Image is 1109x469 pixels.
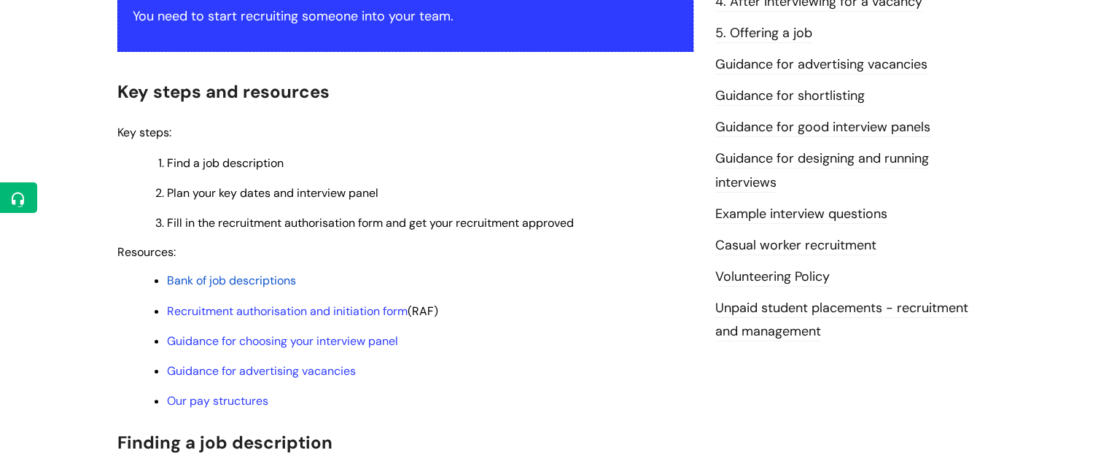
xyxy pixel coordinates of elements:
a: Guidance for advertising vacancies [715,55,927,74]
span: Finding a job description [117,431,332,454]
a: Our pay structures [167,393,268,408]
span: Fill in the recruitment authorisation form and get your recruitment approved [167,215,574,230]
span: Key steps and resources [117,80,330,103]
a: Guidance for good interview panels [715,118,930,137]
p: You need to start recruiting someone into your team. [133,4,678,28]
a: Guidance for advertising vacancies [167,363,356,379]
span: Plan your key dates and interview panel [167,185,378,201]
a: Casual worker recruitment [715,236,876,255]
a: Guidance for designing and running interviews [715,150,929,192]
a: Volunteering Policy [715,268,830,287]
span: Key steps: [117,125,171,140]
a: Bank of job descriptions [167,273,296,288]
span: Resources: [117,244,176,260]
a: 5. Offering a job [715,24,812,43]
a: Unpaid student placements - recruitment and management [715,299,968,341]
a: Recruitment authorisation and initiation form [167,303,408,319]
a: Guidance for choosing your interview panel [167,333,398,349]
p: (RAF) [167,303,693,319]
a: Example interview questions [715,205,887,224]
span: Find a job description [167,155,284,171]
a: Guidance for shortlisting [715,87,865,106]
